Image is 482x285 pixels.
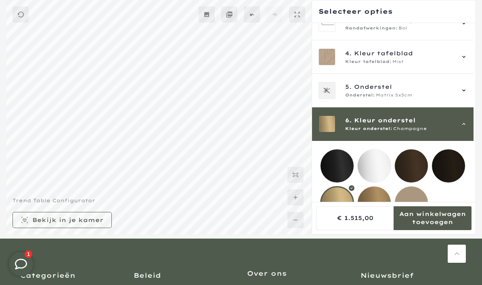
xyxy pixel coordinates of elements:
h3: Beleid [134,271,235,280]
h3: Over ons [247,269,348,278]
h3: Categorieën [20,271,122,280]
h3: Nieuwsbrief [360,271,462,280]
a: Terug naar boven [448,245,466,263]
iframe: toggle-frame [1,244,41,284]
